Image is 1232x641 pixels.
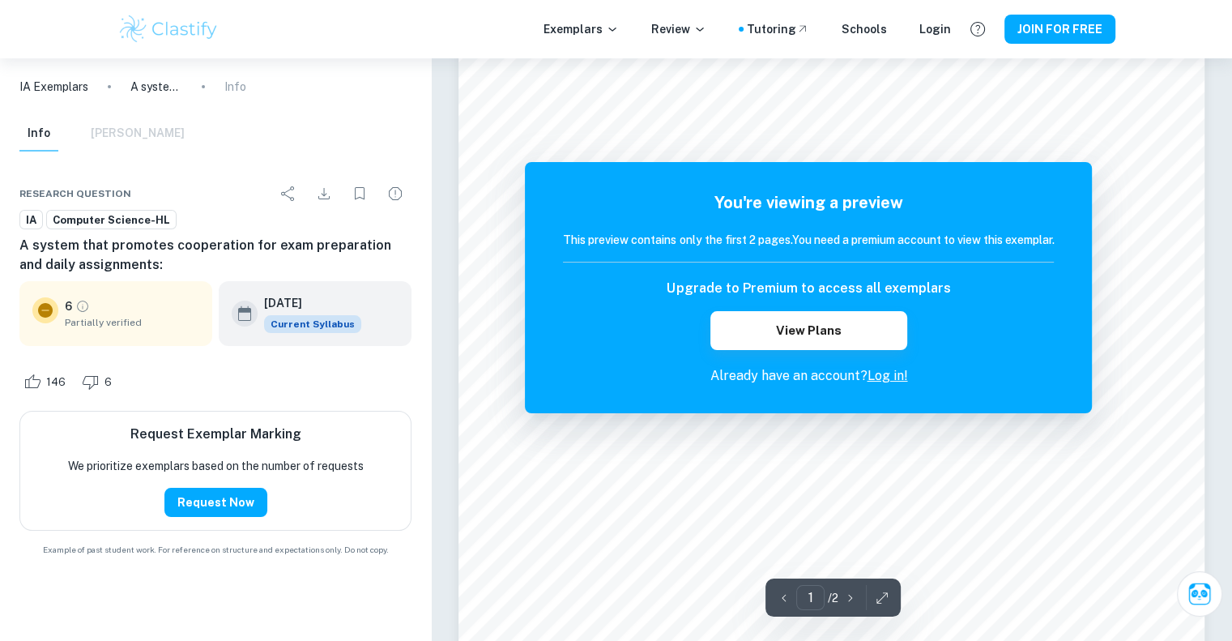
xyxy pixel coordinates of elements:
button: Request Now [164,488,267,517]
div: Bookmark [343,177,376,210]
h6: This preview contains only the first 2 pages. You need a premium account to view this exemplar. [563,231,1054,249]
span: 146 [37,374,75,391]
h6: A system that promotes cooperation for exam preparation and daily assignments: [19,236,411,275]
a: IA Exemplars [19,78,88,96]
div: This exemplar is based on the current syllabus. Feel free to refer to it for inspiration/ideas wh... [264,315,361,333]
div: Share [272,177,305,210]
p: Exemplars [544,20,619,38]
p: / 2 [828,589,838,607]
h5: You're viewing a preview [563,190,1054,215]
span: Partially verified [65,315,199,330]
div: Like [19,369,75,395]
span: Current Syllabus [264,315,361,333]
p: We prioritize exemplars based on the number of requests [68,457,364,475]
a: Log in! [867,368,907,383]
h6: Upgrade to Premium to access all exemplars [667,279,950,298]
button: Ask Clai [1177,571,1222,617]
a: Grade partially verified [75,299,90,314]
a: Schools [842,20,887,38]
p: Already have an account? [563,366,1054,386]
button: Help and Feedback [964,15,991,43]
img: Clastify logo [117,13,220,45]
span: 6 [96,374,121,391]
span: IA [20,212,42,229]
a: Computer Science-HL [46,210,177,230]
span: Research question [19,186,131,201]
button: View Plans [710,311,906,350]
h6: [DATE] [264,294,348,312]
span: Computer Science-HL [47,212,176,229]
span: Example of past student work. For reference on structure and expectations only. Do not copy. [19,544,411,556]
p: Review [651,20,706,38]
button: Info [19,116,58,152]
p: Info [224,78,246,96]
p: 6 [65,297,72,315]
h6: Request Exemplar Marking [130,425,301,444]
div: Report issue [379,177,411,210]
button: JOIN FOR FREE [1004,15,1115,44]
a: IA [19,210,43,230]
a: Login [919,20,951,38]
div: Download [308,177,340,210]
div: Dislike [78,369,121,395]
p: A system that promotes cooperation for exam preparation and daily assignments: [130,78,182,96]
a: Tutoring [747,20,809,38]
